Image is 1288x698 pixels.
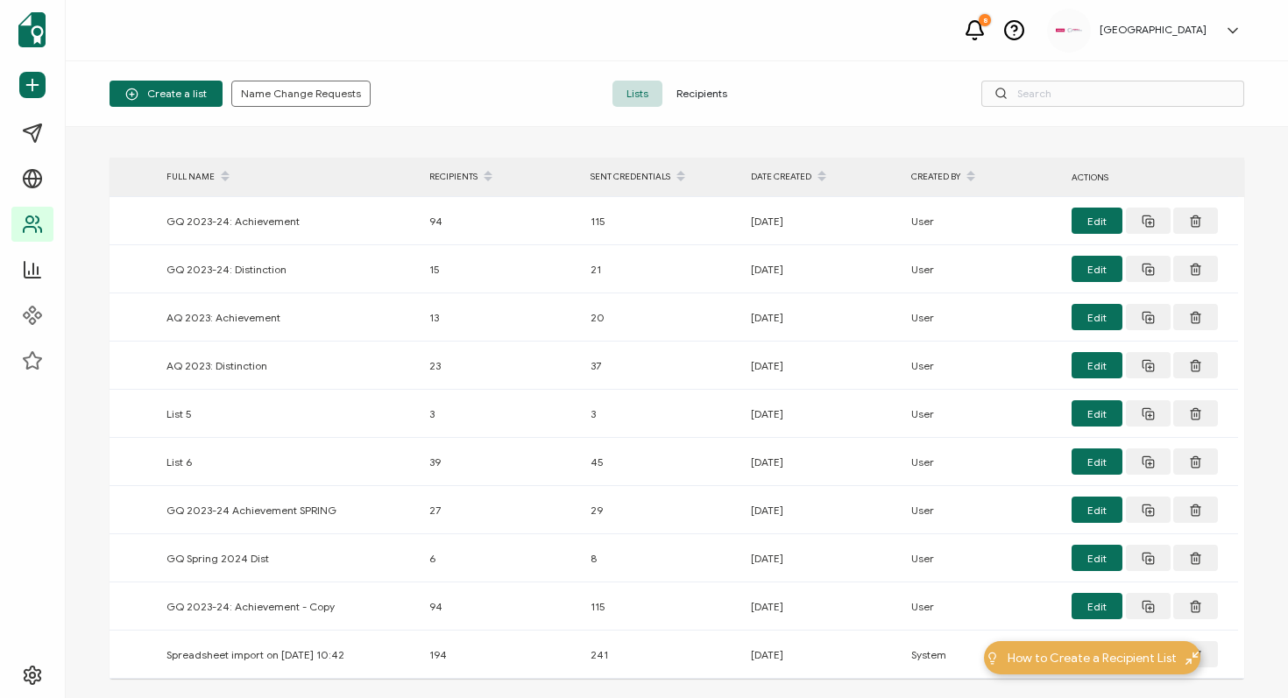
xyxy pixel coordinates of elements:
button: Edit [1072,256,1122,282]
div: 115 [582,596,742,617]
div: AQ 2023: Achievement [158,307,421,328]
div: 94 [421,596,582,617]
div: 241 [582,645,742,665]
button: Edit [1072,545,1122,571]
div: AQ 2023: Distinction [158,356,421,376]
img: minimize-icon.svg [1185,652,1199,665]
div: GQ Spring 2024 Dist [158,548,421,568]
div: [DATE] [742,500,902,520]
span: Name Change Requests [241,88,361,99]
div: 3 [582,404,742,424]
div: 8 [979,14,991,26]
button: Edit [1072,304,1122,330]
div: GQ 2023-24: Achievement [158,211,421,231]
div: [DATE] [742,259,902,279]
div: [DATE] [742,356,902,376]
div: 13 [421,307,582,328]
div: GQ 2023-24: Distinction [158,259,421,279]
div: [DATE] [742,452,902,472]
span: Recipients [662,81,741,107]
input: Search [981,81,1244,107]
img: 534be6bd-3ab8-4108-9ccc-40d3e97e413d.png [1056,28,1082,32]
div: ACTIONS [1063,167,1238,187]
button: Edit [1072,593,1122,619]
div: SENT CREDENTIALS [582,162,742,192]
button: Edit [1072,208,1122,234]
iframe: Chat Widget [1200,614,1288,698]
div: FULL NAME [158,162,421,192]
div: [DATE] [742,404,902,424]
div: 8 [582,548,742,568]
div: [DATE] [742,548,902,568]
div: User [902,307,1063,328]
div: 115 [582,211,742,231]
div: Spreadsheet import on [DATE] 10:42 [158,645,421,665]
span: Create a list [125,88,207,101]
div: User [902,259,1063,279]
div: 23 [421,356,582,376]
div: 94 [421,211,582,231]
button: Edit [1072,400,1122,427]
h5: [GEOGRAPHIC_DATA] [1100,24,1207,36]
div: [DATE] [742,596,902,617]
span: Lists [612,81,662,107]
div: 20 [582,307,742,328]
div: DATE CREATED [742,162,902,192]
div: GQ 2023-24: Achievement - Copy [158,596,421,617]
div: User [902,596,1063,617]
div: 39 [421,452,582,472]
div: 15 [421,259,582,279]
button: Edit [1072,448,1122,475]
div: List 5 [158,404,421,424]
div: 45 [582,452,742,472]
div: 27 [421,500,582,520]
div: GQ 2023-24 Achievement SPRING [158,500,421,520]
div: User [902,548,1063,568]
div: CREATED BY [902,162,1063,192]
div: [DATE] [742,307,902,328]
div: User [902,404,1063,424]
button: Edit [1072,352,1122,378]
button: Create a list [110,81,223,107]
div: [DATE] [742,645,902,665]
div: User [902,211,1063,231]
div: 194 [421,645,582,665]
button: Edit [1072,497,1122,523]
div: [DATE] [742,211,902,231]
span: How to Create a Recipient List [1008,649,1177,667]
div: User [902,452,1063,472]
div: 21 [582,259,742,279]
div: RECIPIENTS [421,162,582,192]
div: 29 [582,500,742,520]
div: 37 [582,356,742,376]
button: Name Change Requests [231,81,371,107]
div: 6 [421,548,582,568]
div: User [902,356,1063,376]
div: 3 [421,404,582,424]
div: List 6 [158,452,421,472]
div: User [902,500,1063,520]
img: sertifier-logomark-colored.svg [18,12,46,47]
div: System [902,645,1063,665]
